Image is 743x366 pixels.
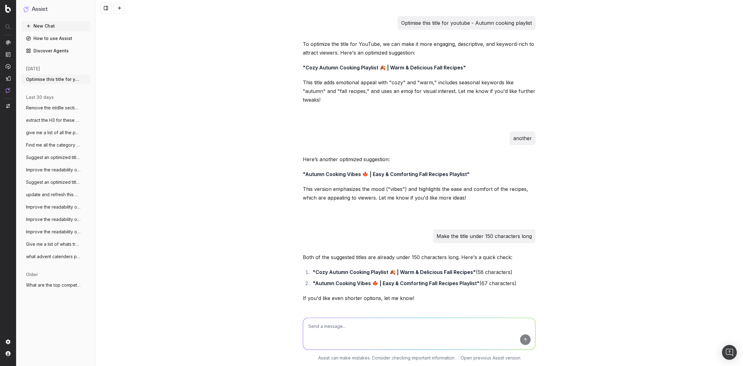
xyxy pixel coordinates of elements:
button: update and refresh this copy for this pa [21,190,90,200]
button: Give me a list of whats trendings [21,239,90,249]
img: Activation [6,64,11,69]
img: Analytics [6,40,11,45]
p: This version emphasizes the mood ("vibes") and highlights the ease and comfort of the recipes, wh... [303,185,536,202]
button: Optimise this title for youtube - Autumn [21,74,90,84]
strong: "Autumn Cooking Vibes 🍁 | Easy & Comforting Fall Recipes Playlist" [313,280,480,286]
img: Assist [6,88,11,93]
li: (58 characters) [311,268,536,276]
span: Suggest an optimized title and descripti [26,154,80,161]
button: Suggest an optimized title and descripti [21,177,90,187]
li: (67 characters) [311,279,536,288]
img: Switch project [6,104,10,108]
p: Here’s another optimized suggestion: [303,155,536,164]
button: Improve the readability of [URL] [21,165,90,175]
img: Studio [6,76,11,81]
p: If you'd like even shorter options, let me know! [303,294,536,302]
p: Make the title under 150 characters long [437,232,532,240]
span: what advent calenders pages can I create [26,254,80,260]
span: last 30 days [26,94,54,100]
span: Give me a list of whats trendings [26,241,80,247]
p: Assist can make mistakes. Consider checking important information. [318,355,455,361]
span: Optimise this title for youtube - Autumn [26,76,80,82]
img: Intelligence [6,52,11,57]
a: Open previous Assist version [461,355,520,361]
a: Discover Agents [21,46,90,56]
button: what advent calenders pages can I create [21,252,90,262]
div: Open Intercom Messenger [722,345,737,360]
a: How to use Assist [21,33,90,43]
span: Suggest an optimized title and descripti [26,179,80,185]
img: Setting [6,339,11,344]
h1: Assist [32,5,48,14]
strong: "Autumn Cooking Vibes 🍁 | Easy & Comforting Fall Recipes Playlist" [303,171,470,177]
button: Improve the readability of [URL] [21,214,90,224]
img: Assist [24,6,29,12]
button: extract the H3 for these pages - Full UR [21,115,90,125]
span: Improve the readability of [URL] [26,167,80,173]
button: give me a list of all the pages that hav [21,128,90,138]
button: Suggest an optimized title and descripti [21,152,90,162]
button: Assist [24,5,88,14]
img: My account [6,351,11,356]
strong: "Cozy Autumn Cooking Playlist 🍂 | Warm & Delicious Fall Recipes" [313,269,476,275]
button: Remove the mIdlle sections of these meta [21,103,90,113]
span: Find me all the category pages that have [26,142,80,148]
p: another [513,134,532,143]
button: New Chat [21,21,90,31]
p: Optimise this title for youtube - Autumn cooking playlist [401,19,532,27]
strong: "Cozy Autumn Cooking Playlist 🍂 | Warm & Delicious Fall Recipes" [303,64,466,71]
p: Both of the suggested titles are already under 150 characters long. Here's a quick check: [303,253,536,262]
span: extract the H3 for these pages - Full UR [26,117,80,123]
span: [DATE] [26,66,40,72]
p: To optimize the title for YouTube, we can make it more engaging, descriptive, and keyword-rich to... [303,40,536,57]
span: older [26,271,38,278]
span: give me a list of all the pages that hav [26,130,80,136]
span: update and refresh this copy for this pa [26,192,80,198]
p: This title adds emotional appeal with "cozy" and "warm," includes seasonal keywords like "autumn"... [303,78,536,104]
span: What are the top competitors ranking for [26,282,80,288]
span: Improve the readability of [URL] [26,216,80,223]
span: Remove the mIdlle sections of these meta [26,105,80,111]
button: Find me all the category pages that have [21,140,90,150]
span: Improve the readability of [URL] [26,229,80,235]
button: What are the top competitors ranking for [21,280,90,290]
button: Improve the readability of [URL] [21,202,90,212]
button: Improve the readability of [URL] [21,227,90,237]
img: Botify logo [5,5,11,13]
span: Improve the readability of [URL] [26,204,80,210]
